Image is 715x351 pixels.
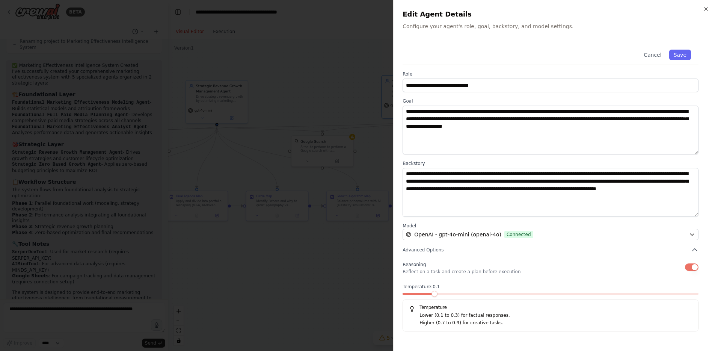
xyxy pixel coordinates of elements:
[403,247,443,253] span: Advanced Options
[403,246,698,254] button: Advanced Options
[504,231,533,238] span: Connected
[403,229,698,240] button: OpenAI - gpt-4o-mini (openai-4o)Connected
[403,160,698,166] label: Backstory
[409,304,692,310] h5: Temperature
[669,50,691,60] button: Save
[403,223,698,229] label: Model
[403,262,426,267] span: Reasoning
[419,312,692,319] p: Lower (0.1 to 0.3) for factual responses.
[403,98,698,104] label: Goal
[414,231,501,238] span: OpenAI - gpt-4o-mini (openai-4o)
[403,284,440,290] span: Temperature: 0.1
[403,269,520,275] p: Reflect on a task and create a plan before execution
[403,71,698,77] label: Role
[419,319,692,327] p: Higher (0.7 to 0.9) for creative tasks.
[403,9,706,20] h2: Edit Agent Details
[403,23,706,30] p: Configure your agent's role, goal, backstory, and model settings.
[639,50,666,60] button: Cancel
